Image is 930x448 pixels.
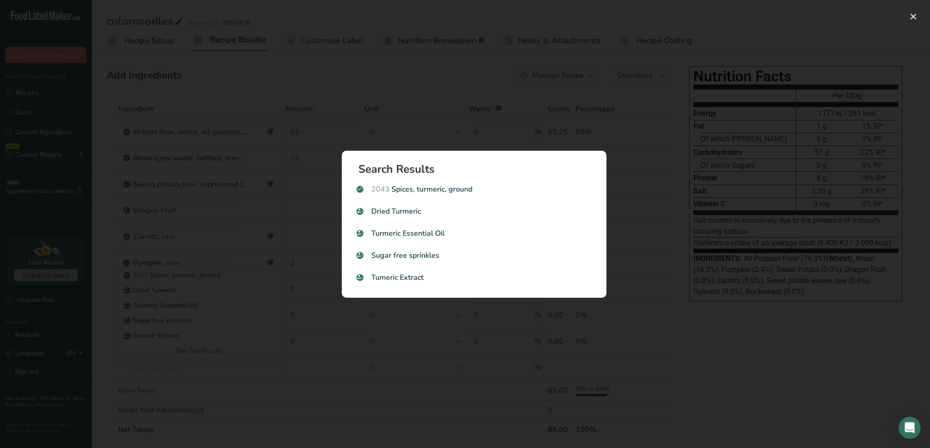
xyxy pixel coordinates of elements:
[357,206,592,217] p: Dried Turmeric
[357,184,592,195] p: Spices, turmeric, ground
[357,250,592,261] p: Sugar free sprinkles
[357,272,592,283] p: Tumeric Extract
[357,228,592,239] p: Turmeric Essential Oil
[371,184,390,194] span: 2043
[358,164,597,175] h1: Search Results
[899,417,921,439] div: Open Intercom Messenger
